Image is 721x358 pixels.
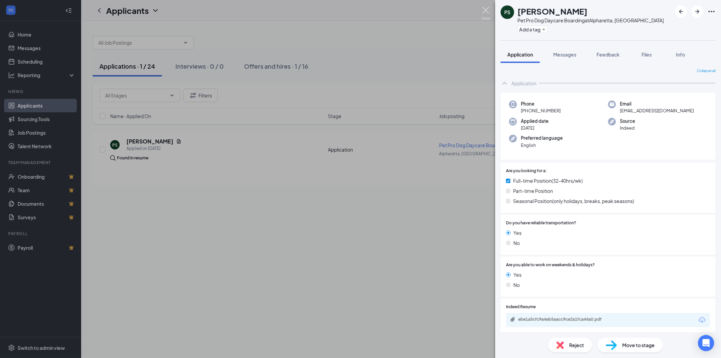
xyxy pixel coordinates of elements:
[569,341,584,349] span: Reject
[697,68,716,74] span: Collapse all
[698,316,706,324] svg: Download
[521,107,561,114] span: [PHONE_NUMBER]
[506,168,547,174] span: Are you looking for a:
[677,7,685,16] svg: ArrowLeftNew
[691,5,703,18] button: ArrowRight
[521,135,563,141] span: Preferred language
[642,51,652,58] span: Files
[521,100,561,107] span: Phone
[698,335,714,351] div: Open Intercom Messenger
[513,177,583,184] span: Full-time Position(32-40hrs/wk)
[521,142,563,149] span: English
[513,239,520,247] span: No
[510,317,515,322] svg: Paperclip
[506,262,595,268] span: Are you able to work on weekends & holidays?
[513,197,634,205] span: Seasonal Position(only holidays, breaks, peak seasons)
[518,17,664,24] div: Pet Pro Dog Daycare Boarding at Alpharetta, [GEOGRAPHIC_DATA]
[597,51,620,58] span: Feedback
[518,317,613,322] div: ebe1a5cfc9a4eb5aacc9ce2a1fca44a0.pdf
[513,187,553,195] span: Part-time Position
[501,79,509,87] svg: ChevronUp
[518,5,587,17] h1: [PERSON_NAME]
[620,100,694,107] span: Email
[542,27,546,31] svg: Plus
[513,229,522,237] span: Yes
[507,51,533,58] span: Application
[675,5,687,18] button: ArrowLeftNew
[620,118,635,125] span: Source
[521,125,549,131] span: [DATE]
[620,107,694,114] span: [EMAIL_ADDRESS][DOMAIN_NAME]
[676,51,685,58] span: Info
[513,281,520,289] span: No
[511,80,536,87] div: Application
[510,317,620,323] a: Paperclipebe1a5cfc9a4eb5aacc9ce2a1fca44a0.pdf
[553,51,576,58] span: Messages
[707,7,716,16] svg: Ellipses
[513,271,522,278] span: Yes
[620,125,635,131] span: Indeed
[518,26,548,33] button: PlusAdd a tag
[693,7,701,16] svg: ArrowRight
[506,304,536,310] span: Indeed Resume
[521,118,549,125] span: Applied date
[622,341,655,349] span: Move to stage
[504,9,510,16] div: PS
[506,220,576,226] span: Do you have reliable transportation?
